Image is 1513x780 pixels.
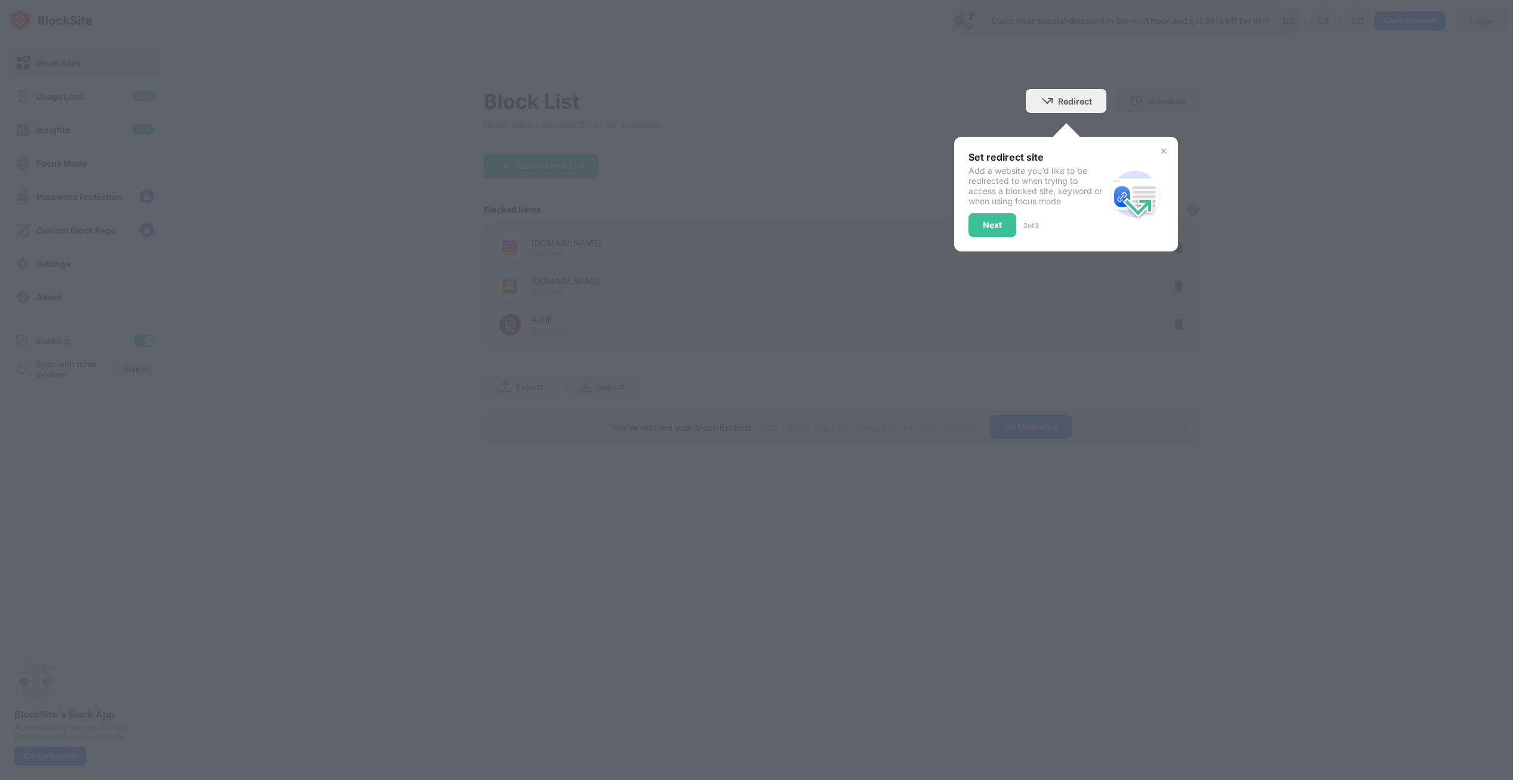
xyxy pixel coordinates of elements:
div: Add a website you’d like to be redirected to when trying to access a blocked site, keyword or whe... [968,165,1106,206]
img: x-button.svg [1159,146,1168,156]
div: Redirect [1058,96,1092,106]
div: 2 of 3 [1023,221,1038,230]
div: Set redirect site [968,151,1106,163]
img: redirect.svg [1106,165,1164,223]
div: Next [983,220,1002,230]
